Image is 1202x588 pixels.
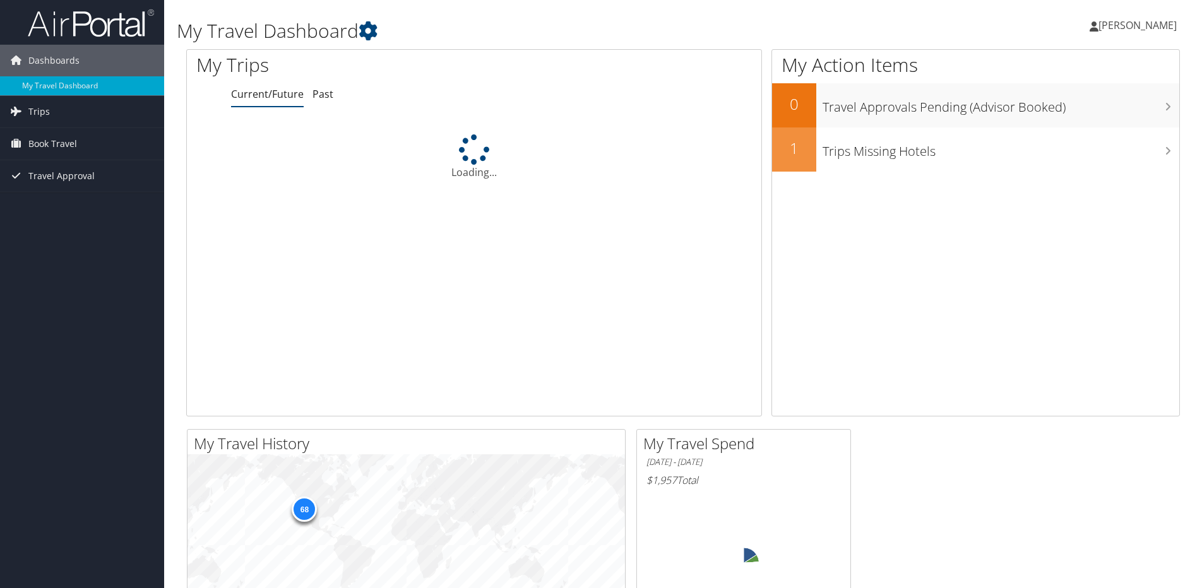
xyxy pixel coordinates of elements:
h3: Trips Missing Hotels [823,136,1179,160]
span: Travel Approval [28,160,95,192]
h3: Travel Approvals Pending (Advisor Booked) [823,92,1179,116]
h1: My Travel Dashboard [177,18,852,44]
h1: My Trips [196,52,513,78]
span: Book Travel [28,128,77,160]
h2: 1 [772,138,816,159]
h2: My Travel History [194,433,625,454]
span: [PERSON_NAME] [1098,18,1177,32]
div: 68 [292,497,317,522]
img: airportal-logo.png [28,8,154,38]
span: $1,957 [646,473,677,487]
div: Loading... [187,134,761,180]
a: [PERSON_NAME] [1090,6,1189,44]
h2: 0 [772,93,816,115]
a: Past [312,87,333,101]
a: 1Trips Missing Hotels [772,127,1179,172]
span: Dashboards [28,45,80,76]
h6: Total [646,473,841,487]
span: Trips [28,96,50,127]
h6: [DATE] - [DATE] [646,456,841,468]
h1: My Action Items [772,52,1179,78]
h2: My Travel Spend [643,433,850,454]
a: 0Travel Approvals Pending (Advisor Booked) [772,83,1179,127]
a: Current/Future [231,87,304,101]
